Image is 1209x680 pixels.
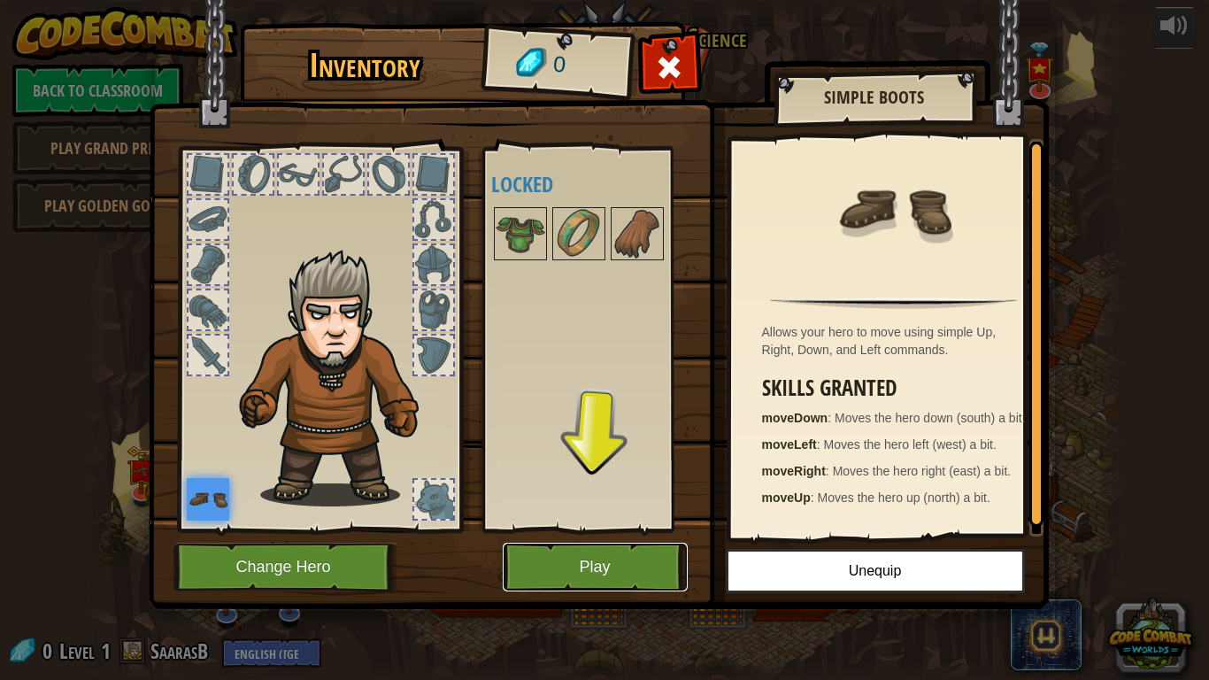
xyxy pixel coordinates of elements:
[824,437,997,452] span: Moves the hero left (west) a bit.
[187,478,229,521] img: portrait.png
[770,297,1016,309] img: hr.png
[231,249,448,506] img: hair_m2.png
[762,411,828,425] strong: moveDown
[554,209,604,259] img: portrait.png
[503,543,688,591] button: Play
[551,49,566,81] span: 0
[826,464,833,478] span: :
[791,88,958,107] h2: Simple Boots
[762,437,817,452] strong: moveLeft
[762,491,811,505] strong: moveUp
[612,209,662,259] img: portrait.png
[818,491,990,505] span: Moves the hero up (north) a bit.
[817,437,824,452] span: :
[833,464,1012,478] span: Moves the hero right (east) a bit.
[496,209,545,259] img: portrait.png
[173,543,398,591] button: Change Hero
[252,47,478,84] h1: Inventory
[762,464,826,478] strong: moveRight
[828,411,835,425] span: :
[726,549,1025,593] button: Unequip
[491,173,713,196] h4: Locked
[836,152,951,267] img: portrait.png
[835,411,1026,425] span: Moves the hero down (south) a bit.
[811,491,818,505] span: :
[762,323,1035,359] div: Allows your hero to move using simple Up, Right, Down, and Left commands.
[762,376,1035,400] h3: Skills Granted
